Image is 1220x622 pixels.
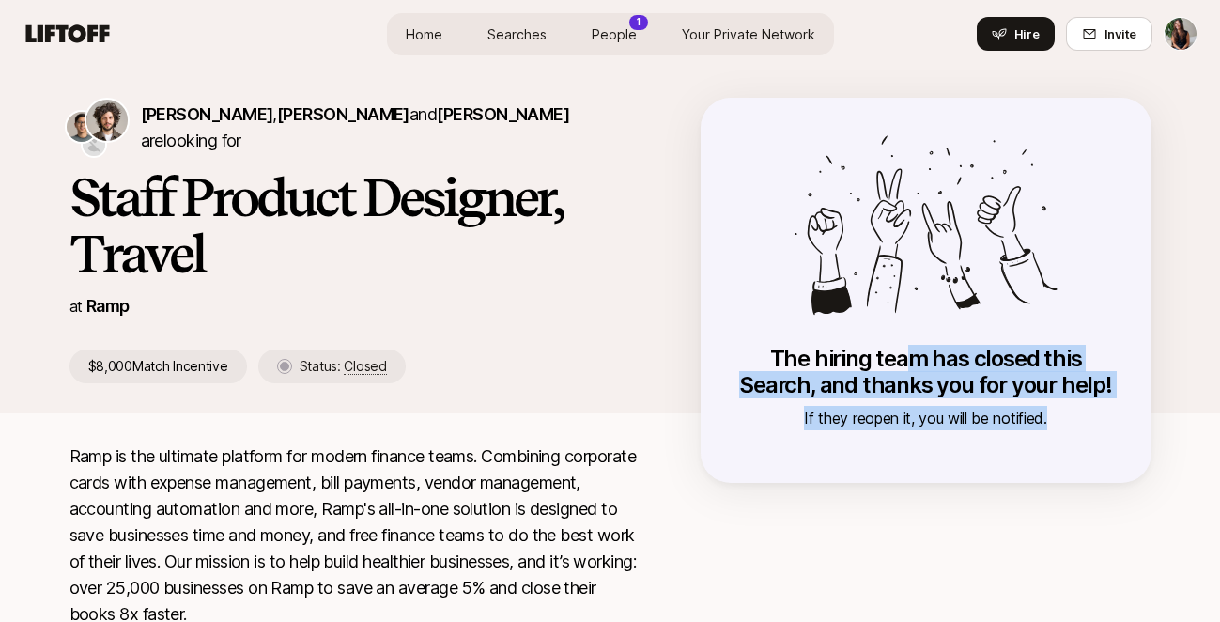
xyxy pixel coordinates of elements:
h1: Staff Product Designer, Travel [69,169,641,282]
button: Invite [1066,17,1152,51]
img: Christian Chung [83,133,105,156]
span: Searches [487,24,547,44]
a: Your Private Network [667,17,830,52]
p: 1 [637,15,641,29]
button: Hire [977,17,1055,51]
p: The hiring team has closed this Search, and thanks you for your help! [738,346,1114,398]
button: Ciara Cornette [1164,17,1197,51]
span: [PERSON_NAME] [437,104,569,124]
a: Ramp [86,296,130,316]
a: People1 [577,17,652,52]
img: Jason Li [67,112,97,142]
span: Invite [1104,24,1136,43]
span: , [272,104,409,124]
p: Status: [300,355,387,378]
span: People [592,24,637,44]
span: [PERSON_NAME] [141,104,273,124]
span: Hire [1014,24,1040,43]
a: Searches [472,17,562,52]
p: If they reopen it, you will be notified. [738,406,1114,430]
span: Your Private Network [682,24,815,44]
p: $8,000 Match Incentive [69,350,247,383]
span: Closed [344,358,386,375]
p: are looking for [141,101,641,154]
img: Diego Zaks [86,100,128,141]
span: [PERSON_NAME] [277,104,409,124]
img: Ciara Cornette [1165,18,1197,50]
p: at [69,294,83,319]
span: Home [406,24,442,44]
span: and [409,104,569,124]
a: Home [391,17,457,52]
